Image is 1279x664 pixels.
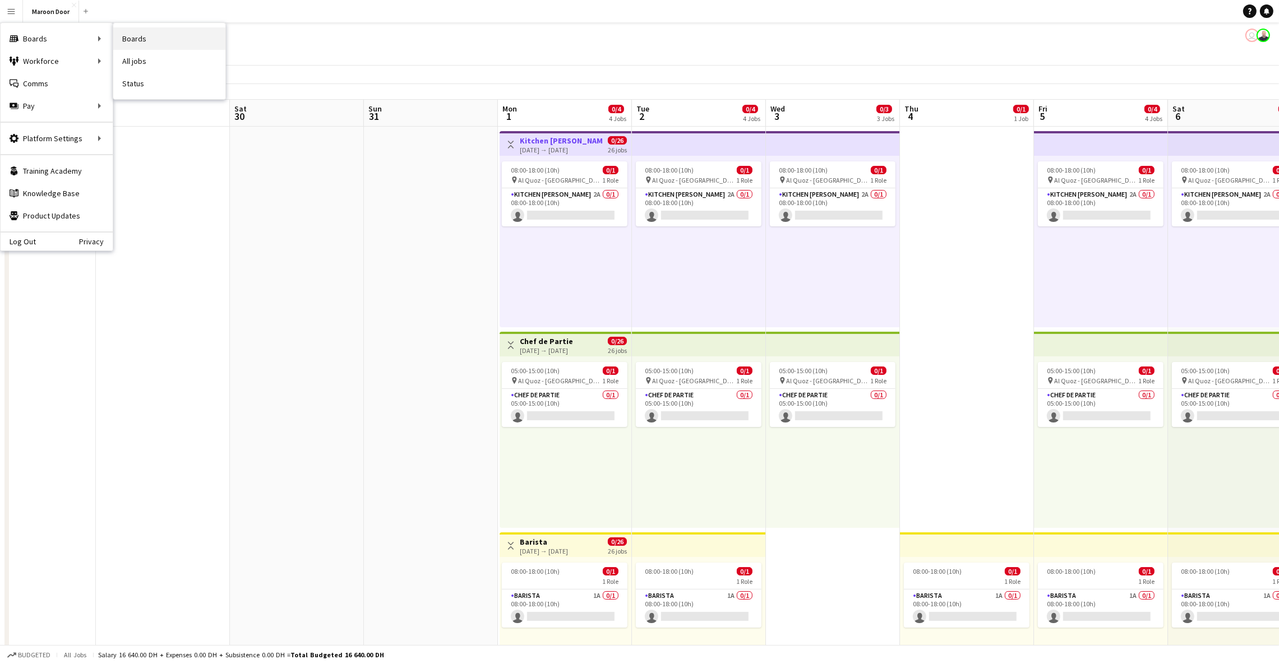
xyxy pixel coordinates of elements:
[786,377,870,385] span: Al Quoz - [GEOGRAPHIC_DATA]
[1038,104,1047,114] span: Fri
[1139,166,1155,174] span: 0/1
[113,50,225,72] a: All jobs
[1054,377,1138,385] span: Al Quoz - [GEOGRAPHIC_DATA]
[290,651,384,659] span: Total Budgeted 16 640.00 DH
[603,366,618,375] span: 0/1
[1047,567,1096,575] span: 08:00-18:00 (10h)
[608,537,627,546] span: 0/26
[1188,377,1272,385] span: Al Quoz - [GEOGRAPHIC_DATA]
[1,95,113,117] div: Pay
[770,161,895,226] app-job-card: 08:00-18:00 (10h)0/1 Al Quoz - [GEOGRAPHIC_DATA]1 RoleKitchen [PERSON_NAME]2A0/108:00-18:00 (10h)
[1245,29,1259,42] app-user-avatar: Rudi Yriarte
[502,161,627,226] div: 08:00-18:00 (10h)0/1 Al Quoz - [GEOGRAPHIC_DATA]1 RoleKitchen [PERSON_NAME]2A0/108:00-18:00 (10h)
[608,345,627,355] div: 26 jobs
[1138,176,1155,184] span: 1 Role
[1054,176,1138,184] span: Al Quoz - [GEOGRAPHIC_DATA]
[1139,567,1155,575] span: 0/1
[602,176,618,184] span: 1 Role
[636,563,761,628] app-job-card: 08:00-18:00 (10h)0/11 RoleBarista1A0/108:00-18:00 (10h)
[62,651,89,659] span: All jobs
[636,362,761,427] app-job-card: 05:00-15:00 (10h)0/1 Al Quoz - [GEOGRAPHIC_DATA]1 RoleChef de Partie0/105:00-15:00 (10h)
[1038,563,1163,628] div: 08:00-18:00 (10h)0/11 RoleBarista1A0/108:00-18:00 (10h)
[603,166,618,174] span: 0/1
[608,337,627,345] span: 0/26
[904,104,918,114] span: Thu
[742,105,758,113] span: 0/4
[18,651,50,659] span: Budgeted
[602,377,618,385] span: 1 Role
[1181,567,1230,575] span: 08:00-18:00 (10h)
[1047,366,1096,375] span: 05:00-15:00 (10h)
[1145,114,1162,123] div: 4 Jobs
[1138,577,1155,586] span: 1 Role
[23,1,79,22] button: Maroon Door
[770,104,785,114] span: Wed
[876,105,892,113] span: 0/3
[770,188,895,226] app-card-role: Kitchen [PERSON_NAME]2A0/108:00-18:00 (10h)
[502,362,627,427] app-job-card: 05:00-15:00 (10h)0/1 Al Quoz - [GEOGRAPHIC_DATA]1 RoleChef de Partie0/105:00-15:00 (10h)
[502,188,627,226] app-card-role: Kitchen [PERSON_NAME]2A0/108:00-18:00 (10h)
[608,136,627,145] span: 0/26
[743,114,760,123] div: 4 Jobs
[1005,567,1021,575] span: 0/1
[1038,389,1163,427] app-card-role: Chef de Partie0/105:00-15:00 (10h)
[736,377,752,385] span: 1 Role
[1,160,113,182] a: Training Academy
[520,336,573,346] h3: Chef de Partie
[1038,589,1163,628] app-card-role: Barista1A0/108:00-18:00 (10h)
[635,110,649,123] span: 2
[770,362,895,427] app-job-card: 05:00-15:00 (10h)0/1 Al Quoz - [GEOGRAPHIC_DATA]1 RoleChef de Partie0/105:00-15:00 (10h)
[98,651,384,659] div: Salary 16 640.00 DH + Expenses 0.00 DH + Subsistence 0.00 DH =
[636,161,761,226] div: 08:00-18:00 (10h)0/1 Al Quoz - [GEOGRAPHIC_DATA]1 RoleKitchen [PERSON_NAME]2A0/108:00-18:00 (10h)
[1037,110,1047,123] span: 5
[1,72,113,95] a: Comms
[1,127,113,150] div: Platform Settings
[877,114,894,123] div: 3 Jobs
[737,366,752,375] span: 0/1
[636,389,761,427] app-card-role: Chef de Partie0/105:00-15:00 (10h)
[234,104,247,114] span: Sat
[113,72,225,95] a: Status
[501,110,517,123] span: 1
[770,389,895,427] app-card-role: Chef de Partie0/105:00-15:00 (10h)
[79,237,113,246] a: Privacy
[645,567,694,575] span: 08:00-18:00 (10h)
[779,166,828,174] span: 08:00-18:00 (10h)
[502,589,627,628] app-card-role: Barista1A0/108:00-18:00 (10h)
[736,577,752,586] span: 1 Role
[6,649,52,661] button: Budgeted
[518,176,602,184] span: Al Quoz - [GEOGRAPHIC_DATA]
[904,589,1029,628] app-card-role: Barista1A0/108:00-18:00 (10h)
[636,589,761,628] app-card-role: Barista1A0/108:00-18:00 (10h)
[913,567,962,575] span: 08:00-18:00 (10h)
[904,563,1029,628] app-job-card: 08:00-18:00 (10h)0/11 RoleBarista1A0/108:00-18:00 (10h)
[1038,362,1163,427] app-job-card: 05:00-15:00 (10h)0/1 Al Quoz - [GEOGRAPHIC_DATA]1 RoleChef de Partie0/105:00-15:00 (10h)
[520,136,603,146] h3: Kitchen [PERSON_NAME]
[367,110,382,123] span: 31
[1013,105,1029,113] span: 0/1
[520,547,568,555] div: [DATE] → [DATE]
[113,27,225,50] a: Boards
[608,145,627,154] div: 26 jobs
[636,188,761,226] app-card-role: Kitchen [PERSON_NAME]2A0/108:00-18:00 (10h)
[1038,161,1163,226] div: 08:00-18:00 (10h)0/1 Al Quoz - [GEOGRAPHIC_DATA]1 RoleKitchen [PERSON_NAME]2A0/108:00-18:00 (10h)
[870,176,886,184] span: 1 Role
[636,104,649,114] span: Tue
[736,176,752,184] span: 1 Role
[502,563,627,628] app-job-card: 08:00-18:00 (10h)0/11 RoleBarista1A0/108:00-18:00 (10h)
[1,182,113,205] a: Knowledge Base
[511,166,560,174] span: 08:00-18:00 (10h)
[871,166,886,174] span: 0/1
[1181,166,1230,174] span: 08:00-18:00 (10h)
[1038,188,1163,226] app-card-role: Kitchen [PERSON_NAME]2A0/108:00-18:00 (10h)
[511,567,560,575] span: 08:00-18:00 (10h)
[1047,166,1096,174] span: 08:00-18:00 (10h)
[1,237,36,246] a: Log Out
[1181,366,1230,375] span: 05:00-15:00 (10h)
